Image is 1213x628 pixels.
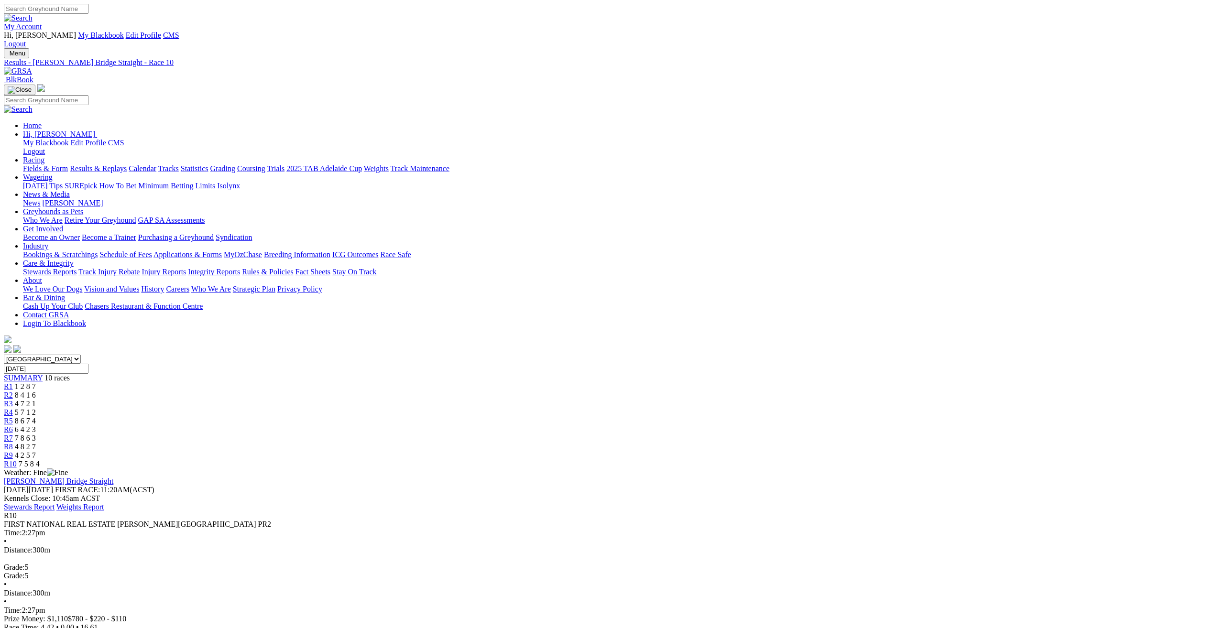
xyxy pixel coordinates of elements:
[4,14,33,22] img: Search
[4,374,43,382] a: SUMMARY
[23,190,70,198] a: News & Media
[23,302,1209,311] div: Bar & Dining
[4,486,53,494] span: [DATE]
[242,268,294,276] a: Rules & Policies
[295,268,330,276] a: Fact Sheets
[23,268,76,276] a: Stewards Reports
[99,182,137,190] a: How To Bet
[4,563,25,571] span: Grade:
[23,164,68,173] a: Fields & Form
[23,173,53,181] a: Wagering
[23,216,1209,225] div: Greyhounds as Pets
[78,268,140,276] a: Track Injury Rebate
[71,139,106,147] a: Edit Profile
[4,477,113,485] a: [PERSON_NAME] Bridge Straight
[56,503,104,511] a: Weights Report
[4,434,13,442] a: R7
[4,400,13,408] span: R3
[55,486,100,494] span: FIRST RACE:
[4,336,11,343] img: logo-grsa-white.png
[65,182,97,190] a: SUREpick
[4,4,88,14] input: Search
[4,589,1209,597] div: 300m
[23,250,98,259] a: Bookings & Scratchings
[23,199,1209,207] div: News & Media
[4,417,13,425] a: R5
[4,511,17,520] span: R10
[4,537,7,545] span: •
[4,364,88,374] input: Select date
[84,285,139,293] a: Vision and Values
[6,76,33,84] span: BlkBook
[267,164,284,173] a: Trials
[4,546,1209,554] div: 300m
[23,121,42,130] a: Home
[332,268,376,276] a: Stay On Track
[15,391,36,399] span: 8 4 1 6
[23,268,1209,276] div: Care & Integrity
[4,606,22,614] span: Time:
[4,486,29,494] span: [DATE]
[188,268,240,276] a: Integrity Reports
[4,85,35,95] button: Toggle navigation
[4,408,13,416] a: R4
[4,391,13,399] span: R2
[23,139,69,147] a: My Blackbook
[4,67,32,76] img: GRSA
[19,460,40,468] span: 7 5 8 4
[277,285,322,293] a: Privacy Policy
[4,546,33,554] span: Distance:
[332,250,378,259] a: ICG Outcomes
[68,615,126,623] span: $780 - $220 - $110
[4,451,13,459] a: R9
[391,164,449,173] a: Track Maintenance
[23,182,1209,190] div: Wagering
[23,276,42,284] a: About
[23,233,1209,242] div: Get Involved
[4,58,1209,67] a: Results - [PERSON_NAME] Bridge Straight - Race 10
[380,250,411,259] a: Race Safe
[23,250,1209,259] div: Industry
[85,302,203,310] a: Chasers Restaurant & Function Centre
[4,443,13,451] a: R8
[181,164,208,173] a: Statistics
[15,443,36,451] span: 4 8 2 7
[15,408,36,416] span: 5 7 1 2
[23,130,95,138] span: Hi, [PERSON_NAME]
[4,615,1209,623] div: Prize Money: $1,110
[23,285,1209,293] div: About
[153,250,222,259] a: Applications & Forms
[23,164,1209,173] div: Racing
[142,268,186,276] a: Injury Reports
[141,285,164,293] a: History
[23,293,65,302] a: Bar & Dining
[286,164,362,173] a: 2025 TAB Adelaide Cup
[4,425,13,433] a: R6
[233,285,275,293] a: Strategic Plan
[163,31,179,39] a: CMS
[4,382,13,390] a: R1
[99,250,152,259] a: Schedule of Fees
[13,345,21,353] img: twitter.svg
[4,572,25,580] span: Grade:
[4,572,1209,580] div: 5
[4,606,1209,615] div: 2:27pm
[23,225,63,233] a: Get Involved
[158,164,179,173] a: Tracks
[4,31,76,39] span: Hi, [PERSON_NAME]
[4,31,1209,48] div: My Account
[42,199,103,207] a: [PERSON_NAME]
[23,130,97,138] a: Hi, [PERSON_NAME]
[4,597,7,606] span: •
[4,460,17,468] a: R10
[4,520,1209,529] div: FIRST NATIONAL REAL ESTATE [PERSON_NAME][GEOGRAPHIC_DATA] PR2
[23,319,86,327] a: Login To Blackbook
[23,302,83,310] a: Cash Up Your Club
[23,233,80,241] a: Become an Owner
[15,400,36,408] span: 4 7 2 1
[23,259,74,267] a: Care & Integrity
